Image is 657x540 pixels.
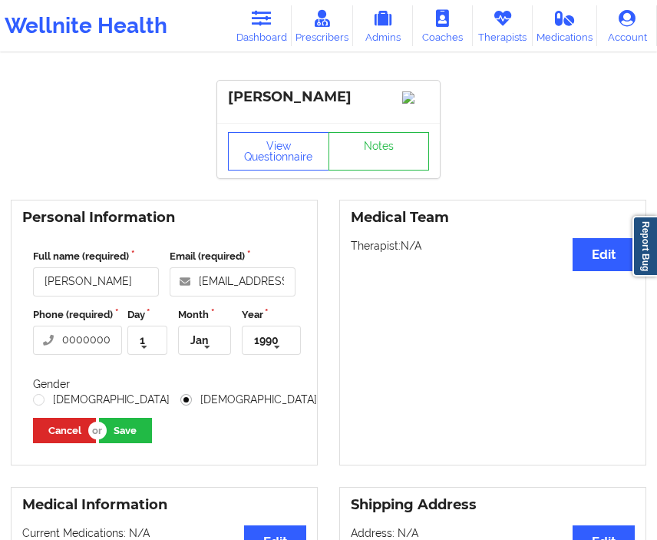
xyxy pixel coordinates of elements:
[33,307,122,323] label: Phone (required)
[242,307,301,323] label: Year
[33,393,170,406] label: [DEMOGRAPHIC_DATA]
[533,5,597,46] a: Medications
[33,267,159,297] input: Full name
[473,5,533,46] a: Therapists
[254,335,279,346] div: 1990
[232,5,292,46] a: Dashboard
[180,393,317,406] label: [DEMOGRAPHIC_DATA]
[127,307,167,323] label: Day
[351,238,635,253] p: Therapist: N/A
[228,88,429,106] div: [PERSON_NAME]
[22,209,306,227] h3: Personal Information
[632,216,657,277] a: Report Bug
[413,5,473,46] a: Coaches
[402,91,429,104] img: Image%2Fplaceholer-image.png
[597,5,657,46] a: Account
[33,249,159,264] label: Full name (required)
[99,418,152,443] button: Save
[170,267,295,297] input: Email address
[178,307,230,323] label: Month
[328,132,430,171] a: Notes
[573,238,635,271] button: Edit
[22,496,306,514] h3: Medical Information
[33,418,96,443] button: Cancel
[351,209,635,227] h3: Medical Team
[33,378,70,390] label: Gender
[292,5,353,46] a: Prescribers
[190,335,208,346] div: Jan
[353,5,413,46] a: Admins
[33,326,122,355] input: Phone number
[351,496,635,514] h3: Shipping Address
[228,132,329,171] button: View Questionnaire
[170,249,295,264] label: Email (required)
